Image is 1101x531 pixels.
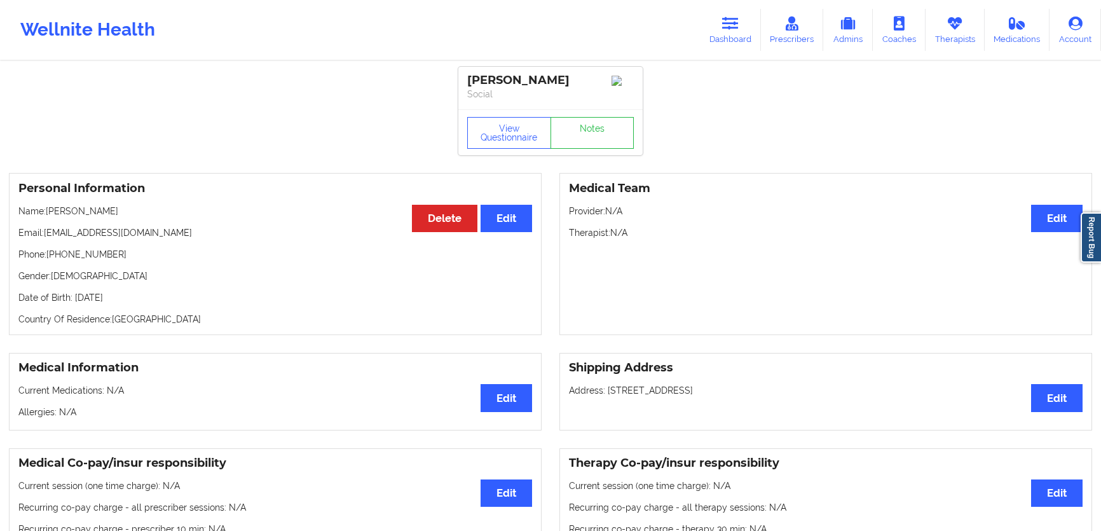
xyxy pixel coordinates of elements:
[569,384,1083,397] p: Address: [STREET_ADDRESS]
[873,9,926,51] a: Coaches
[18,456,532,471] h3: Medical Co-pay/insur responsibility
[1031,384,1083,411] button: Edit
[467,88,634,100] p: Social
[550,117,634,149] a: Notes
[612,76,634,86] img: Image%2Fplaceholer-image.png
[569,361,1083,375] h3: Shipping Address
[569,181,1083,196] h3: Medical Team
[569,479,1083,492] p: Current session (one time charge): N/A
[481,384,532,411] button: Edit
[18,501,532,514] p: Recurring co-pay charge - all prescriber sessions : N/A
[18,406,532,418] p: Allergies: N/A
[985,9,1050,51] a: Medications
[18,313,532,326] p: Country Of Residence: [GEOGRAPHIC_DATA]
[569,501,1083,514] p: Recurring co-pay charge - all therapy sessions : N/A
[569,205,1083,217] p: Provider: N/A
[412,205,477,232] button: Delete
[1081,212,1101,263] a: Report Bug
[18,248,532,261] p: Phone: [PHONE_NUMBER]
[18,361,532,375] h3: Medical Information
[700,9,761,51] a: Dashboard
[1031,205,1083,232] button: Edit
[18,384,532,397] p: Current Medications: N/A
[761,9,824,51] a: Prescribers
[467,73,634,88] div: [PERSON_NAME]
[823,9,873,51] a: Admins
[18,270,532,282] p: Gender: [DEMOGRAPHIC_DATA]
[1031,479,1083,507] button: Edit
[18,205,532,217] p: Name: [PERSON_NAME]
[569,226,1083,239] p: Therapist: N/A
[1050,9,1101,51] a: Account
[18,291,532,304] p: Date of Birth: [DATE]
[926,9,985,51] a: Therapists
[18,479,532,492] p: Current session (one time charge): N/A
[569,456,1083,471] h3: Therapy Co-pay/insur responsibility
[18,181,532,196] h3: Personal Information
[18,226,532,239] p: Email: [EMAIL_ADDRESS][DOMAIN_NAME]
[481,205,532,232] button: Edit
[481,479,532,507] button: Edit
[467,117,551,149] button: View Questionnaire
